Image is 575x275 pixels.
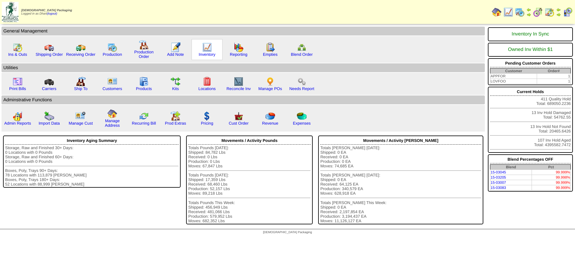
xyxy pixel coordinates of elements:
div: Movements / Activity [PERSON_NAME] [320,137,481,145]
a: Reconcile Inv [226,86,251,91]
img: dollar.gif [202,111,212,121]
img: truck3.gif [44,77,54,86]
a: Recurring Bill [132,121,156,126]
a: Manage Address [105,119,120,128]
div: Current Holds [490,88,571,96]
a: Revenue [262,121,278,126]
img: customers.gif [107,77,117,86]
a: Production Order [134,50,154,59]
a: 15-03007 [491,180,506,185]
img: arrowright.gif [526,12,531,17]
div: Inventory Aging Summary [5,137,179,145]
img: arrowleft.gif [526,7,531,12]
img: calendarprod.gif [515,7,525,17]
div: Storage, Raw and Finished 30+ Days: 0 Locations with 0 Pounds Storage, Raw and Finished 60+ Days:... [5,146,179,186]
a: Reporting [230,52,247,57]
a: Ship To [74,86,87,91]
div: Blend Percentages OFF [490,156,571,163]
a: Manage Cust [69,121,93,126]
img: calendarprod.gif [107,42,117,52]
a: Empties [263,52,277,57]
img: graph2.png [13,111,22,121]
a: Expenses [293,121,311,126]
a: Admin Reports [4,121,31,126]
a: Add Note [167,52,184,57]
img: locations.gif [202,77,212,86]
a: 15-03045 [491,170,506,174]
a: Products [136,86,152,91]
img: arrowright.gif [556,12,561,17]
img: line_graph.gif [503,7,513,17]
img: arrowleft.gif [556,7,561,12]
td: 1 [537,79,571,84]
th: Customer [490,69,537,74]
a: Inventory [199,52,216,57]
div: Owned Inv Within $1 [490,44,571,55]
a: Ins & Outs [8,52,27,57]
img: po.png [265,77,275,86]
div: Totals [PERSON_NAME] [DATE]: Shipped: 0 EA Received: 0 EA Production: 0 EA Moves: 74,685 EA Total... [320,146,481,223]
img: orders.gif [171,42,180,52]
img: calendarinout.gif [13,42,22,52]
a: Production [103,52,122,57]
a: Shipping Order [36,52,63,57]
div: Movements / Activity Pounds [188,137,311,145]
img: line_graph.gif [202,42,212,52]
a: (logout) [47,12,57,15]
img: cabinet.gif [139,77,149,86]
img: factory2.gif [76,77,86,86]
img: zoroco-logo-small.webp [2,2,19,22]
img: workorder.gif [265,42,275,52]
div: Inventory In Sync [490,29,571,40]
img: graph.gif [234,42,243,52]
img: calendarblend.gif [533,7,543,17]
td: Adminstrative Functions [2,96,485,104]
img: network.png [297,42,307,52]
td: 99.999% [532,170,570,175]
th: Blend [490,165,532,170]
img: workflow.png [297,77,307,86]
img: calendarcustomer.gif [563,7,573,17]
td: LOVFOO [490,79,537,84]
img: invoice2.gif [13,77,22,86]
img: cust_order.png [234,111,243,121]
a: Prod Extras [165,121,186,126]
td: Utilities [2,63,485,72]
a: 15-03083 [491,186,506,190]
a: Pricing [201,121,213,126]
td: 99.999% [532,180,570,185]
img: managecust.png [75,111,87,121]
td: APPFOR [490,74,537,79]
div: Totals Pounds [DATE]: Shipped: 84,782 Lbs Received: 0 Lbs Production: 0 Lbs Moves: 67,847 Lbs Tot... [188,146,311,223]
img: truck.gif [44,42,54,52]
a: Customers [103,86,122,91]
img: workflow.gif [171,77,180,86]
td: 1 [537,74,571,79]
a: Locations [198,86,216,91]
span: [DEMOGRAPHIC_DATA] Packaging [263,231,312,234]
img: import.gif [44,111,54,121]
a: Carriers [42,86,56,91]
img: home.gif [107,109,117,119]
img: pie_chart2.png [297,111,307,121]
div: 411 Quality Hold Total: 689050.2236 13 Inv Hold Damaged Total: 54762.55 13 Inv Hold Not Found Tot... [488,87,573,153]
img: line_graph2.gif [234,77,243,86]
th: Order# [537,69,571,74]
a: Print Bills [9,86,26,91]
a: Cust Order [229,121,248,126]
td: 99.998% [532,175,570,180]
img: calendarinout.gif [545,7,554,17]
span: [DEMOGRAPHIC_DATA] Packaging [21,9,72,12]
a: Receiving Order [66,52,95,57]
a: Import Data [39,121,60,126]
th: Pct [532,165,570,170]
img: reconcile.gif [139,111,149,121]
img: pie_chart.png [265,111,275,121]
span: Logged in as Dhart [21,9,72,15]
img: truck2.gif [76,42,86,52]
a: 15-03205 [491,175,506,179]
a: Needs Report [289,86,314,91]
td: 99.999% [532,185,570,190]
img: prodextras.gif [171,111,180,121]
td: General Management [2,27,485,35]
